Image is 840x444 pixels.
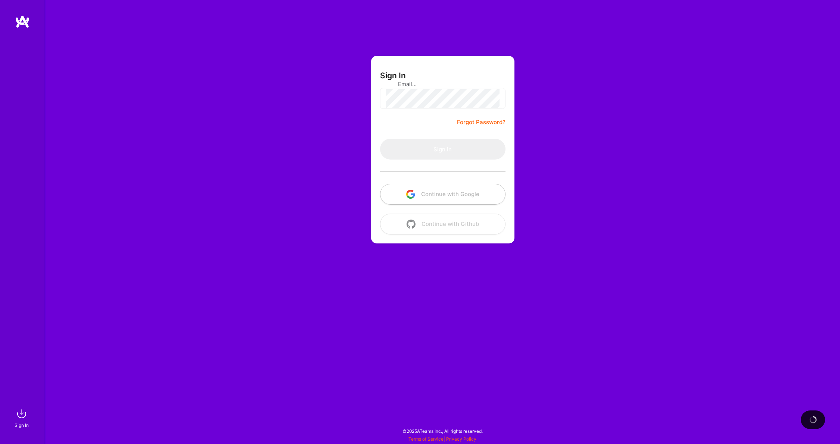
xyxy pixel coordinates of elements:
[406,190,415,199] img: icon
[398,75,488,94] input: Email...
[809,416,817,423] img: loading
[380,214,505,234] button: Continue with Github
[407,220,416,229] img: icon
[380,71,406,80] h3: Sign In
[14,406,29,421] img: sign in
[15,421,29,429] div: Sign In
[380,184,505,205] button: Continue with Google
[15,15,30,28] img: logo
[408,436,444,442] a: Terms of Service
[16,406,29,429] a: sign inSign In
[380,139,505,160] button: Sign In
[457,118,505,127] a: Forgot Password?
[45,422,840,440] div: © 2025 ATeams Inc., All rights reserved.
[446,436,476,442] a: Privacy Policy
[408,436,476,442] span: |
